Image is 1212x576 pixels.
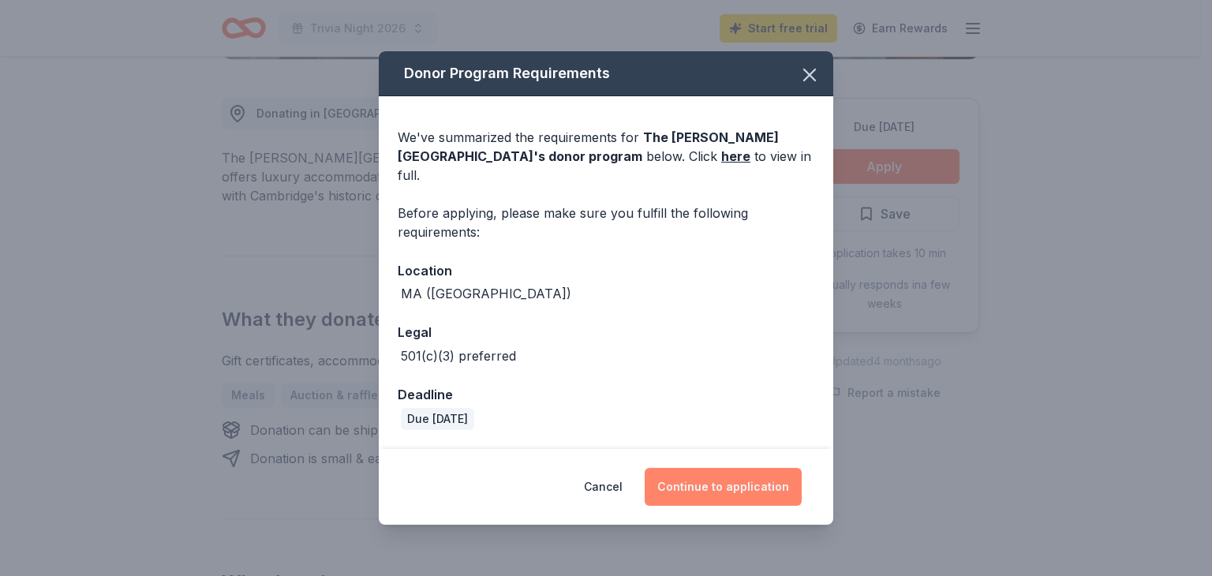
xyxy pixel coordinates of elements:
[398,384,814,405] div: Deadline
[645,468,802,506] button: Continue to application
[401,408,474,430] div: Due [DATE]
[584,468,623,506] button: Cancel
[401,284,571,303] div: MA ([GEOGRAPHIC_DATA])
[398,128,814,185] div: We've summarized the requirements for below. Click to view in full.
[398,204,814,241] div: Before applying, please make sure you fulfill the following requirements:
[398,260,814,281] div: Location
[379,51,833,96] div: Donor Program Requirements
[398,322,814,342] div: Legal
[721,147,750,166] a: here
[401,346,516,365] div: 501(c)(3) preferred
